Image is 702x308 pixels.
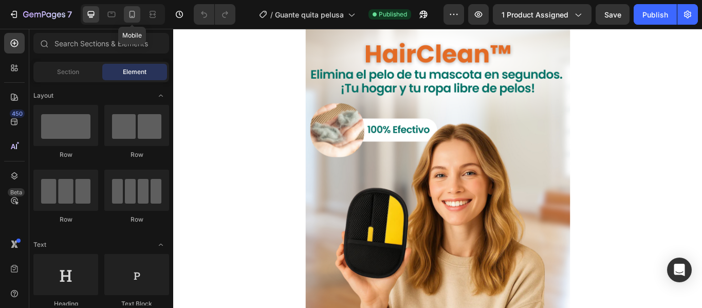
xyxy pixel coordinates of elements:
button: 7 [4,4,77,25]
span: Section [57,67,79,77]
span: Published [379,10,407,19]
span: Toggle open [153,237,169,253]
div: Row [104,215,169,224]
span: Save [604,10,621,19]
input: Search Sections & Elements [33,33,169,53]
span: Toggle open [153,87,169,104]
button: Publish [634,4,677,25]
div: 450 [10,110,25,118]
button: Save [596,4,630,25]
div: Open Intercom Messenger [667,258,692,282]
div: Row [33,215,98,224]
div: Row [104,150,169,159]
span: Guante quita pelusa [275,9,344,20]
div: Row [33,150,98,159]
span: 1 product assigned [502,9,568,20]
span: Element [123,67,146,77]
div: Undo/Redo [194,4,235,25]
div: Beta [8,188,25,196]
iframe: Design area [173,29,702,308]
span: / [270,9,273,20]
span: Text [33,240,46,249]
span: Layout [33,91,53,100]
p: 7 [67,8,72,21]
div: Publish [642,9,668,20]
button: 1 product assigned [493,4,592,25]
